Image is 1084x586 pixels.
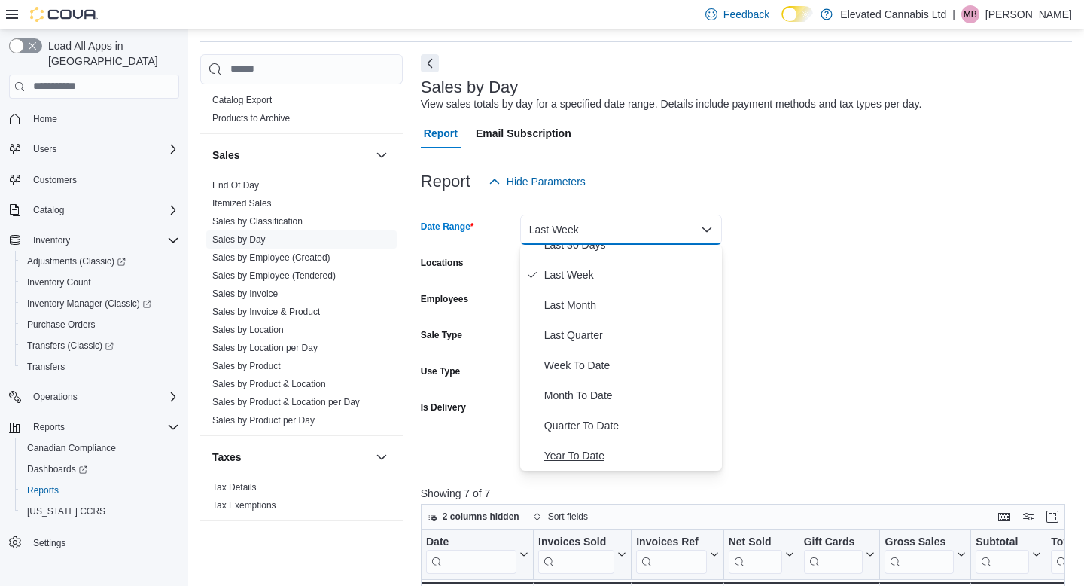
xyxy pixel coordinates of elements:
span: Sales by Product & Location per Day [212,396,360,408]
span: MB [964,5,977,23]
span: Inventory Manager (Classic) [21,295,179,313]
button: Taxes [212,450,370,465]
a: Dashboards [21,460,93,478]
span: Quarter To Date [544,417,716,435]
span: Sales by Product per Day [212,414,315,426]
span: Catalog [27,201,179,219]
button: Sort fields [527,508,594,526]
label: Locations [421,257,464,269]
button: Reports [15,480,185,501]
span: Sales by Product [212,360,281,372]
a: Tax Exemptions [212,500,276,511]
span: Settings [33,537,65,549]
span: Dashboards [27,463,87,475]
span: Inventory [33,234,70,246]
div: Subtotal [976,535,1029,549]
h3: Report [421,172,470,191]
a: Sales by Product per Day [212,415,315,426]
span: Sales by Classification [212,215,303,227]
span: Hide Parameters [507,174,586,189]
button: Inventory [3,230,185,251]
a: Sales by Employee (Tendered) [212,270,336,281]
span: Load All Apps in [GEOGRAPHIC_DATA] [42,38,179,69]
div: Net Sold [728,535,781,549]
div: Invoices Sold [538,535,614,573]
a: Adjustments (Classic) [15,251,185,272]
span: Inventory Manager (Classic) [27,298,151,310]
div: View sales totals by day for a specified date range. Details include payment methods and tax type... [421,96,922,112]
span: Adjustments (Classic) [21,252,179,270]
div: Products [200,91,403,133]
span: Inventory Count [27,276,91,288]
a: Sales by Location [212,325,284,335]
span: Sales by Location per Day [212,342,318,354]
span: Itemized Sales [212,197,272,209]
a: Adjustments (Classic) [21,252,132,270]
div: Date [426,535,516,549]
h3: Sales [212,148,240,163]
span: Sales by Day [212,233,266,246]
span: Settings [27,533,179,551]
a: Sales by Day [212,234,266,245]
span: Sales by Product & Location [212,378,326,390]
span: Feedback [723,7,769,22]
a: Sales by Location per Day [212,343,318,353]
a: Home [27,110,63,128]
div: Net Sold [728,535,781,573]
button: Transfers [15,356,185,377]
span: Operations [33,391,78,403]
span: 2 columns hidden [443,511,519,523]
span: Month To Date [544,386,716,404]
span: End Of Day [212,179,259,191]
span: Dashboards [21,460,179,478]
span: Inventory Count [21,273,179,291]
label: Date Range [421,221,474,233]
span: Transfers (Classic) [27,340,114,352]
button: Date [426,535,528,573]
a: Sales by Invoice [212,288,278,299]
a: Transfers (Classic) [15,335,185,356]
span: Users [27,140,179,158]
span: Year To Date [544,447,716,465]
button: Operations [3,386,185,407]
span: Home [33,113,57,125]
span: Customers [27,170,179,189]
p: [PERSON_NAME] [985,5,1072,23]
button: Next [421,54,439,72]
span: Tax Exemptions [212,499,276,511]
button: Invoices Sold [538,535,626,573]
span: Dark Mode [781,22,782,23]
span: Washington CCRS [21,502,179,520]
span: Last 30 Days [544,236,716,254]
div: Gross Sales [885,535,954,549]
label: Use Type [421,365,460,377]
span: Last Week [544,266,716,284]
p: | [952,5,955,23]
div: Taxes [200,478,403,520]
div: Gross Sales [885,535,954,573]
button: Inventory [27,231,76,249]
a: [US_STATE] CCRS [21,502,111,520]
span: Tax Details [212,481,257,493]
span: Customers [33,174,77,186]
span: Canadian Compliance [27,442,116,454]
div: Gift Card Sales [803,535,863,573]
div: Select listbox [520,245,722,471]
span: Reports [21,481,179,499]
a: Sales by Product & Location per Day [212,397,360,407]
button: Reports [27,418,71,436]
a: Inventory Count [21,273,97,291]
h3: Taxes [212,450,242,465]
label: Is Delivery [421,401,466,414]
a: Reports [21,481,65,499]
span: Report [424,118,458,148]
button: Purchase Orders [15,314,185,335]
button: Catalog [3,200,185,221]
a: Tax Details [212,482,257,493]
button: Catalog [27,201,70,219]
button: Net Sold [728,535,793,573]
button: Reports [3,417,185,438]
a: End Of Day [212,180,259,191]
a: Products to Archive [212,113,290,124]
span: Sales by Invoice & Product [212,306,320,318]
